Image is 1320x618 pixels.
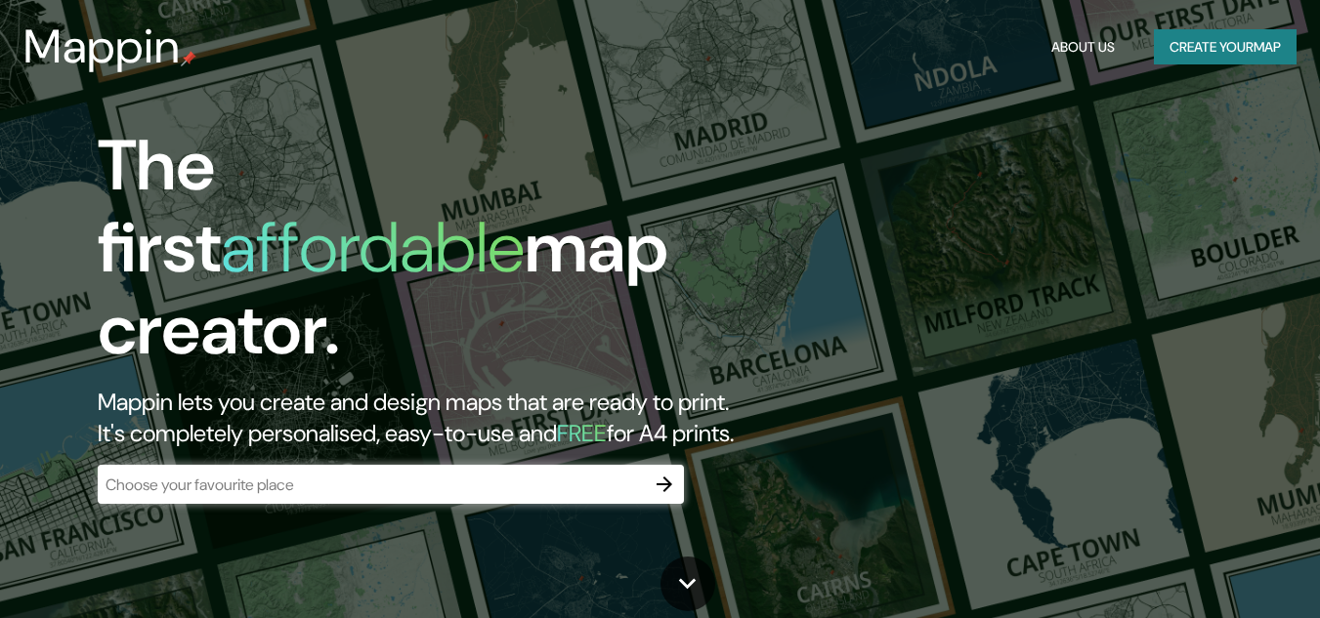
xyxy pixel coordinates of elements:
[1043,29,1123,65] button: About Us
[98,387,758,449] h2: Mappin lets you create and design maps that are ready to print. It's completely personalised, eas...
[98,125,758,387] h1: The first map creator.
[557,418,607,448] h5: FREE
[98,474,645,496] input: Choose your favourite place
[181,51,196,66] img: mappin-pin
[221,202,525,293] h1: affordable
[1154,29,1297,65] button: Create yourmap
[1146,542,1299,597] iframe: Help widget launcher
[23,20,181,74] h3: Mappin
